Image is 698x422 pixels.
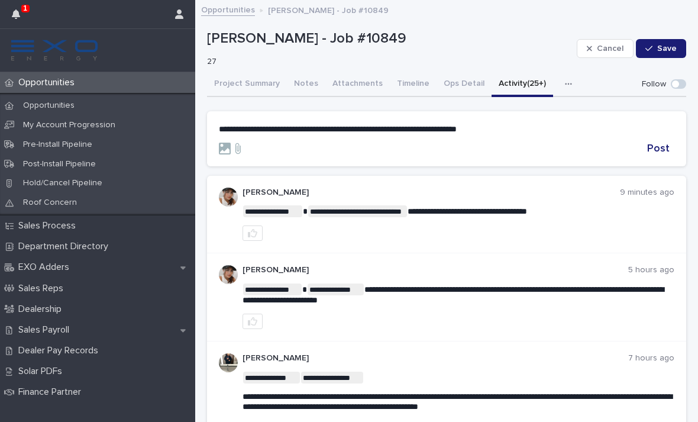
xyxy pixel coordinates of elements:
[437,72,492,97] button: Ops Detail
[628,265,674,275] p: 5 hours ago
[219,188,238,207] img: 9GXOCBJxTbtZz1moTHXc
[14,262,79,273] p: EXO Adders
[620,188,674,198] p: 9 minutes ago
[636,39,686,58] button: Save
[14,386,91,398] p: Finance Partner
[201,2,255,16] a: Opportunities
[207,72,287,97] button: Project Summary
[390,72,437,97] button: Timeline
[268,3,389,16] p: [PERSON_NAME] - Job #10849
[628,353,674,363] p: 7 hours ago
[23,4,27,12] p: 1
[9,38,99,62] img: FKS5r6ZBThi8E5hshIGi
[243,188,620,198] p: [PERSON_NAME]
[14,220,85,231] p: Sales Process
[219,353,238,372] img: HLEkh3yDQU29nRww0uud
[14,324,79,336] p: Sales Payroll
[492,72,553,97] button: Activity (25+)
[14,159,105,169] p: Post-Install Pipeline
[14,241,118,252] p: Department Directory
[207,30,572,47] p: [PERSON_NAME] - Job #10849
[14,366,72,377] p: Solar PDFs
[14,198,86,208] p: Roof Concern
[14,283,73,294] p: Sales Reps
[207,57,567,67] p: 27
[243,265,628,275] p: [PERSON_NAME]
[12,7,27,28] div: 1
[243,353,628,363] p: [PERSON_NAME]
[577,39,634,58] button: Cancel
[219,265,238,284] img: 9GXOCBJxTbtZz1moTHXc
[14,304,71,315] p: Dealership
[14,120,125,130] p: My Account Progression
[14,77,84,88] p: Opportunities
[597,44,623,53] span: Cancel
[642,79,666,89] p: Follow
[287,72,325,97] button: Notes
[325,72,390,97] button: Attachments
[657,44,677,53] span: Save
[14,101,84,111] p: Opportunities
[243,226,263,241] button: like this post
[243,314,263,329] button: like this post
[14,345,108,356] p: Dealer Pay Records
[642,143,674,154] button: Post
[647,143,670,154] span: Post
[14,178,112,188] p: Hold/Cancel Pipeline
[14,140,102,150] p: Pre-Install Pipeline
